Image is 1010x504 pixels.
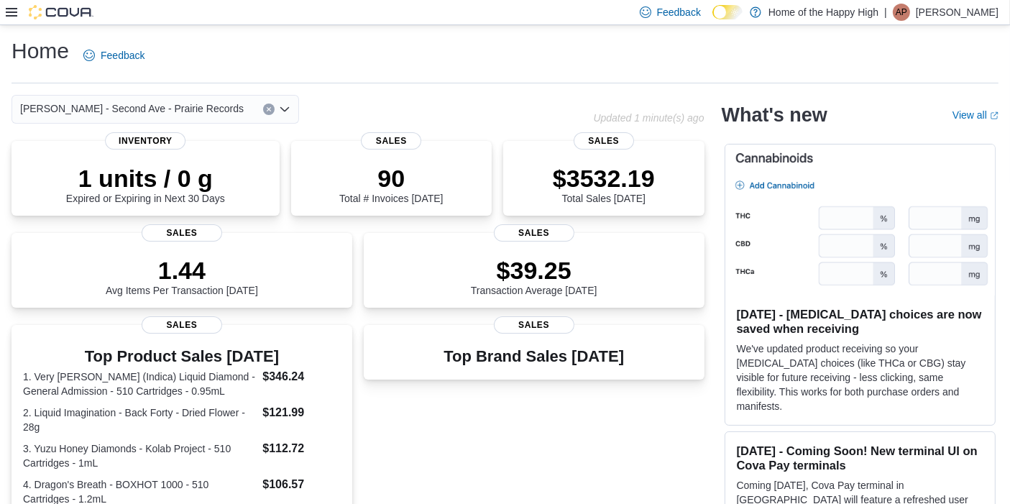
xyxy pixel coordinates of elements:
[553,164,655,193] p: $3532.19
[29,5,93,19] img: Cova
[23,348,341,365] h3: Top Product Sales [DATE]
[737,342,983,413] p: We've updated product receiving so your [MEDICAL_DATA] choices (like THCa or CBG) stay visible fo...
[657,5,701,19] span: Feedback
[20,100,244,117] span: [PERSON_NAME] - Second Ave - Prairie Records
[553,164,655,204] div: Total Sales [DATE]
[142,224,222,242] span: Sales
[952,109,998,121] a: View allExternal link
[105,132,185,150] span: Inventory
[896,4,907,21] span: AP
[23,406,257,434] dt: 2. Liquid Imagination - Back Forty - Dried Flower - 28g
[339,164,443,193] p: 90
[142,316,222,334] span: Sales
[574,132,634,150] span: Sales
[12,37,69,65] h1: Home
[916,4,998,21] p: [PERSON_NAME]
[471,256,597,285] p: $39.25
[339,164,443,204] div: Total # Invoices [DATE]
[893,4,910,21] div: Annie Perret-Smith
[737,307,983,336] h3: [DATE] - [MEDICAL_DATA] choices are now saved when receiving
[106,256,258,285] p: 1.44
[23,441,257,470] dt: 3. Yuzu Honey Diamonds - Kolab Project - 510 Cartridges - 1mL
[66,164,225,193] p: 1 units / 0 g
[494,224,574,242] span: Sales
[471,256,597,296] div: Transaction Average [DATE]
[768,4,878,21] p: Home of the Happy High
[990,111,998,120] svg: External link
[884,4,887,21] p: |
[279,104,290,115] button: Open list of options
[101,48,144,63] span: Feedback
[78,41,150,70] a: Feedback
[262,404,340,421] dd: $121.99
[737,444,983,472] h3: [DATE] - Coming Soon! New terminal UI on Cova Pay terminals
[494,316,574,334] span: Sales
[361,132,421,150] span: Sales
[722,104,827,127] h2: What's new
[262,476,340,493] dd: $106.57
[263,104,275,115] button: Clear input
[593,112,704,124] p: Updated 1 minute(s) ago
[712,19,713,20] span: Dark Mode
[106,256,258,296] div: Avg Items Per Transaction [DATE]
[444,348,624,365] h3: Top Brand Sales [DATE]
[262,368,340,385] dd: $346.24
[712,5,743,20] input: Dark Mode
[262,440,340,457] dd: $112.72
[23,370,257,398] dt: 1. Very [PERSON_NAME] (Indica) Liquid Diamond - General Admission - 510 Cartridges - 0.95mL
[66,164,225,204] div: Expired or Expiring in Next 30 Days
